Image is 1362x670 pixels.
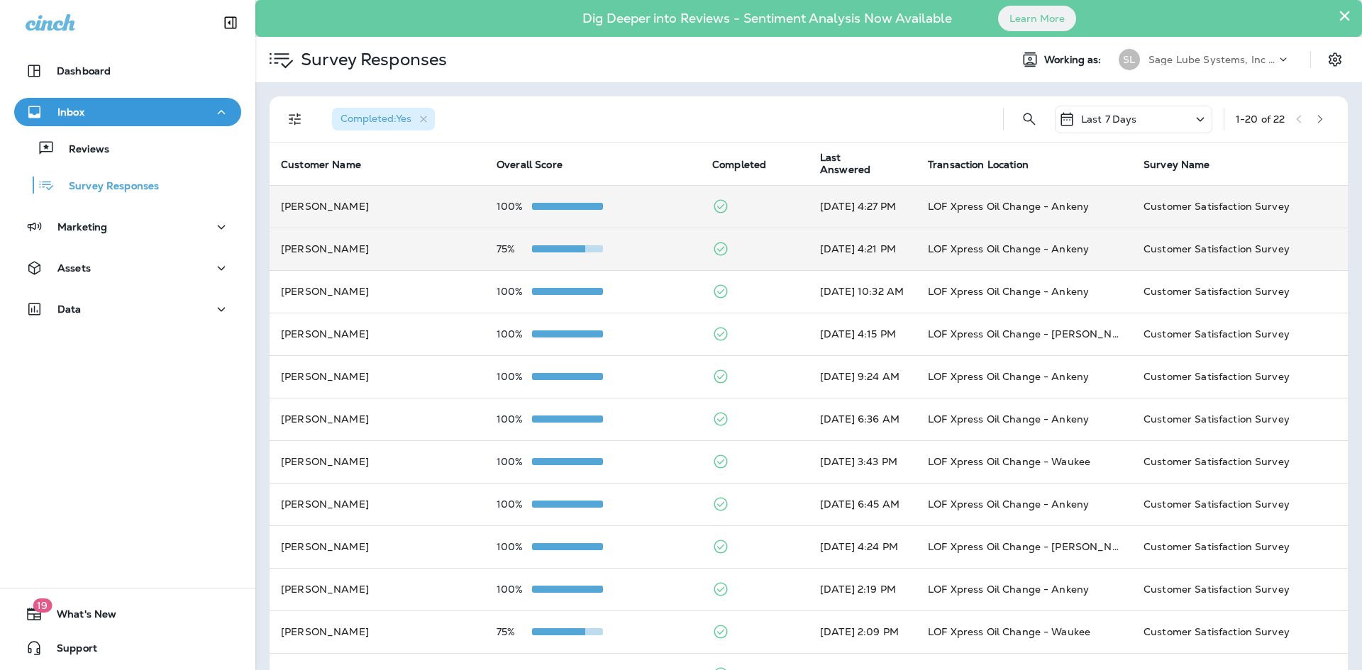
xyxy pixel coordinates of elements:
td: Customer Satisfaction Survey [1132,185,1348,228]
p: 100% [497,413,532,425]
td: LOF Xpress Oil Change - Ankeny [917,568,1132,610]
td: [DATE] 10:32 AM [809,270,917,313]
td: Customer Satisfaction Survey [1132,270,1348,313]
td: [DATE] 4:15 PM [809,313,917,355]
td: [PERSON_NAME] [270,355,485,398]
td: Customer Satisfaction Survey [1132,228,1348,270]
td: [DATE] 2:09 PM [809,610,917,653]
p: 100% [497,541,532,552]
button: Learn More [998,6,1076,31]
button: Survey Responses [14,170,241,200]
td: [PERSON_NAME] [270,313,485,355]
span: What's New [43,608,116,625]
td: LOF Xpress Oil Change - Ankeny [917,355,1132,398]
td: [PERSON_NAME] [270,270,485,313]
div: 1 - 20 of 22 [1236,113,1285,125]
button: Marketing [14,213,241,241]
td: LOF Xpress Oil Change - Ankeny [917,270,1132,313]
span: Completed [712,158,785,171]
p: 100% [497,286,532,297]
p: Marketing [57,221,107,233]
button: Dashboard [14,57,241,85]
span: Support [43,642,97,659]
td: [PERSON_NAME] [270,228,485,270]
span: Transaction Location [928,159,1029,171]
span: Completed : Yes [340,112,411,125]
span: Customer Name [281,159,361,171]
td: [DATE] 3:43 PM [809,440,917,483]
p: Dashboard [57,65,111,77]
td: LOF Xpress Oil Change - Ankeny [917,185,1132,228]
td: [PERSON_NAME] [270,568,485,610]
p: 75% [497,626,532,637]
span: Survey Name [1144,159,1210,171]
td: Customer Satisfaction Survey [1132,355,1348,398]
p: 100% [497,498,532,510]
td: [DATE] 4:21 PM [809,228,917,270]
td: LOF Xpress Oil Change - Waukee [917,440,1132,483]
td: [DATE] 4:24 PM [809,525,917,568]
td: LOF Xpress Oil Change - Ankeny [917,398,1132,440]
td: LOF Xpress Oil Change - [PERSON_NAME] [917,525,1132,568]
p: Survey Responses [55,180,159,194]
button: Search Survey Responses [1015,105,1043,133]
td: [PERSON_NAME] [270,398,485,440]
td: Customer Satisfaction Survey [1132,610,1348,653]
span: Last Answered [820,152,911,176]
p: Last 7 Days [1081,113,1137,125]
td: Customer Satisfaction Survey [1132,525,1348,568]
p: 75% [497,243,532,255]
span: Last Answered [820,152,892,176]
p: Dig Deeper into Reviews - Sentiment Analysis Now Available [541,16,993,21]
td: LOF Xpress Oil Change - Ankeny [917,228,1132,270]
span: Customer Name [281,158,380,171]
div: Completed:Yes [332,108,435,130]
td: [DATE] 2:19 PM [809,568,917,610]
td: [PERSON_NAME] [270,610,485,653]
td: [PERSON_NAME] [270,440,485,483]
td: [DATE] 4:27 PM [809,185,917,228]
td: LOF Xpress Oil Change - [PERSON_NAME] [917,313,1132,355]
td: [DATE] 9:24 AM [809,355,917,398]
p: Survey Responses [295,49,447,70]
button: Support [14,634,241,662]
div: SL [1119,49,1140,70]
p: Sage Lube Systems, Inc dba LOF Xpress Oil Change [1148,54,1276,65]
span: Overall Score [497,158,581,171]
td: LOF Xpress Oil Change - Waukee [917,610,1132,653]
span: 19 [33,598,52,613]
p: 100% [497,328,532,340]
td: [DATE] 6:45 AM [809,483,917,525]
p: 100% [497,371,532,382]
button: Reviews [14,133,241,163]
p: 100% [497,201,532,212]
td: Customer Satisfaction Survey [1132,398,1348,440]
td: [DATE] 6:36 AM [809,398,917,440]
p: Data [57,303,82,315]
button: Filters [281,105,309,133]
p: Inbox [57,106,84,118]
button: Assets [14,254,241,282]
button: Collapse Sidebar [211,9,250,37]
p: 100% [497,456,532,467]
button: Close [1338,4,1351,27]
button: Inbox [14,98,241,126]
td: Customer Satisfaction Survey [1132,440,1348,483]
p: Assets [57,262,91,274]
p: Reviews [55,143,109,157]
button: 19What's New [14,600,241,628]
span: Survey Name [1144,158,1229,171]
button: Data [14,295,241,323]
span: Completed [712,159,766,171]
td: LOF Xpress Oil Change - Ankeny [917,483,1132,525]
td: Customer Satisfaction Survey [1132,313,1348,355]
button: Settings [1322,47,1348,72]
span: Working as: [1044,54,1104,66]
td: Customer Satisfaction Survey [1132,568,1348,610]
td: [PERSON_NAME] [270,483,485,525]
td: [PERSON_NAME] [270,185,485,228]
span: Transaction Location [928,158,1047,171]
td: Customer Satisfaction Survey [1132,483,1348,525]
span: Overall Score [497,159,563,171]
p: 100% [497,584,532,595]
